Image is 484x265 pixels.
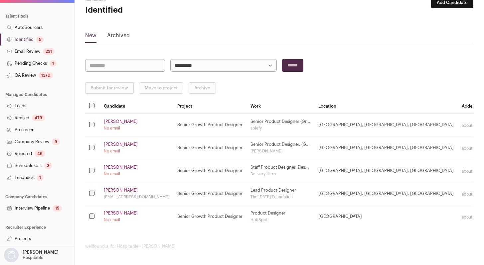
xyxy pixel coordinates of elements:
div: 479 [32,115,45,121]
a: [PERSON_NAME] [104,119,138,124]
div: 1 [50,60,57,67]
div: 3 [44,162,52,169]
td: [GEOGRAPHIC_DATA], [GEOGRAPHIC_DATA], [GEOGRAPHIC_DATA] [314,114,458,136]
div: No email [104,148,169,154]
p: Hospitable [23,255,43,260]
a: [PERSON_NAME] [104,188,138,193]
div: Delivery Hero [250,171,310,177]
td: Senior Growth Product Designer [173,205,246,228]
p: [PERSON_NAME] [23,250,59,255]
div: ablefy [250,126,310,131]
a: [PERSON_NAME] [104,165,138,170]
div: No email [104,217,169,222]
div: The [DATE] Foundation [250,194,310,200]
footer: wellfound:ai for Hospitable - [PERSON_NAME] [85,244,473,249]
h1: Identified [85,5,215,16]
div: 9 [52,138,60,145]
th: Work [246,99,314,114]
button: Open dropdown [3,248,60,262]
td: Senior Growth Product Designer [173,136,246,159]
td: Senior Product Designer (Gr... [246,114,314,136]
img: nopic.png [4,248,19,262]
div: 1 [37,174,44,181]
a: [PERSON_NAME] [104,142,138,147]
td: Staff Product Designer, Des... [246,159,314,182]
div: HubSpot [250,217,310,222]
div: [EMAIL_ADDRESS][DOMAIN_NAME] [104,194,169,200]
div: No email [104,126,169,131]
th: Candidate [100,99,173,114]
div: 46 [35,150,45,157]
div: 15 [53,205,62,212]
td: [GEOGRAPHIC_DATA] [314,205,458,228]
td: Product Designer [246,205,314,228]
td: Senior Growth Product Designer [173,114,246,136]
div: 231 [43,48,55,55]
div: 1370 [39,72,53,79]
td: Senior Product Designer, (G... [246,136,314,159]
td: Senior Growth Product Designer [173,182,246,205]
th: Project [173,99,246,114]
td: Senior Growth Product Designer [173,159,246,182]
th: Location [314,99,458,114]
a: [PERSON_NAME] [104,211,138,216]
a: Archived [107,32,130,42]
a: New [85,32,96,42]
td: [GEOGRAPHIC_DATA], [GEOGRAPHIC_DATA], [GEOGRAPHIC_DATA] [314,182,458,205]
div: No email [104,171,169,177]
td: [GEOGRAPHIC_DATA], [GEOGRAPHIC_DATA], [GEOGRAPHIC_DATA] [314,136,458,159]
td: [GEOGRAPHIC_DATA], [GEOGRAPHIC_DATA], [GEOGRAPHIC_DATA] [314,159,458,182]
div: [PERSON_NAME] [250,148,310,154]
td: Lead Product Designer [246,182,314,205]
div: 5 [36,36,44,43]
